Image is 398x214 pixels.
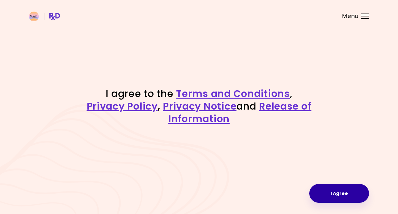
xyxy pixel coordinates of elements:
[86,87,312,125] h1: I agree to the , , and
[29,12,60,21] img: RxDiet
[168,99,311,126] a: Release of Information
[176,87,290,101] a: Terms and Conditions
[163,99,236,113] a: Privacy Notice
[342,13,359,19] span: Menu
[87,99,158,113] a: Privacy Policy
[309,184,369,203] button: I Agree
